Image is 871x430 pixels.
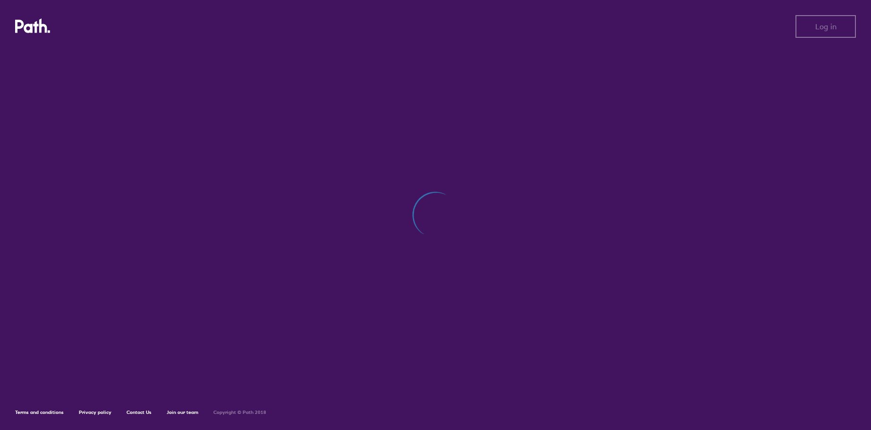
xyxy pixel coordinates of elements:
a: Terms and conditions [15,409,64,415]
a: Privacy policy [79,409,111,415]
h6: Copyright © Path 2018 [213,410,266,415]
button: Log in [795,15,856,38]
a: Contact Us [127,409,152,415]
a: Join our team [167,409,198,415]
span: Log in [815,22,837,31]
